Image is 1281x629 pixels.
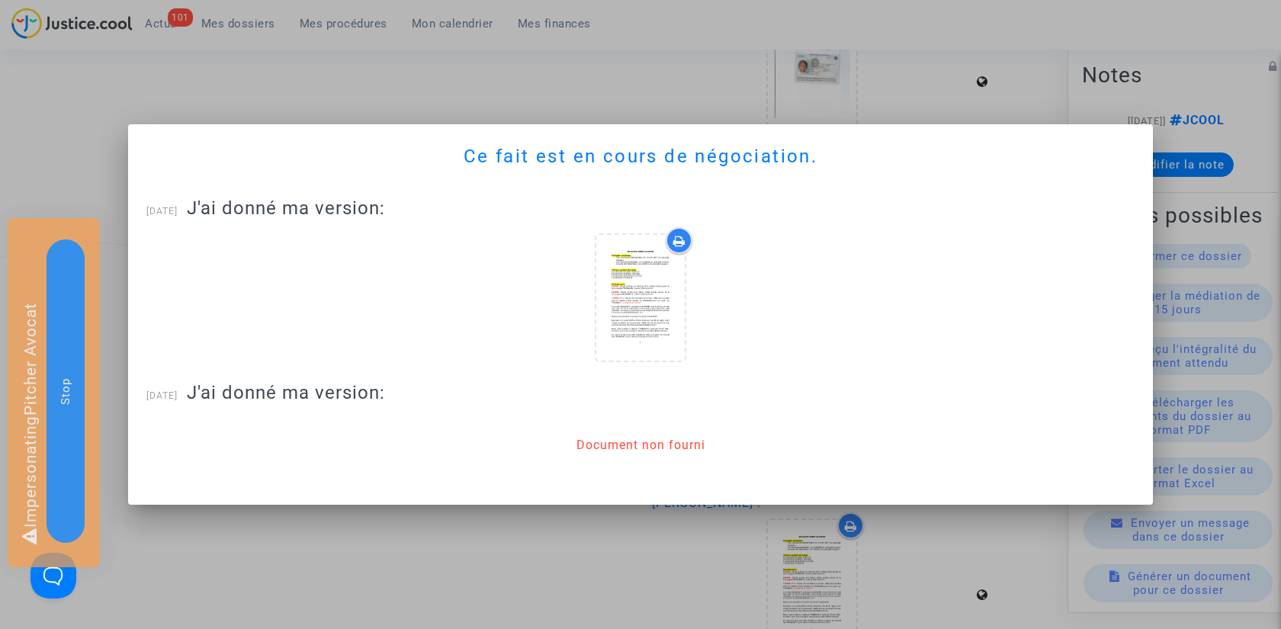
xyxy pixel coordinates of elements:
div: Impersonating [8,218,100,567]
span: [DATE] [146,390,178,401]
span: Stop [59,377,72,404]
span: J'ai donné ma version: [187,382,385,403]
span: [DATE] [146,206,178,217]
span: Ce fait est en cours de négociation. [464,146,817,167]
span: J'ai donné ma version: [187,197,385,219]
iframe: Help Scout Beacon - Open [30,553,76,599]
div: Document non fourni [576,436,705,454]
